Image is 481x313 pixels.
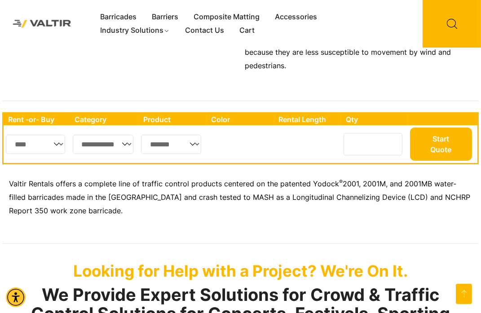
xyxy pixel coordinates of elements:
sup: ® [339,178,343,185]
th: Qty [341,114,408,125]
a: Contact Us [177,24,232,37]
a: Accessories [268,10,325,24]
span: Valtir Rentals offers a complete line of traffic control products centered on the patented Yodock [9,179,339,188]
a: Composite Matting [186,10,268,24]
img: Valtir Rentals [7,14,77,34]
a: Barriers [145,10,186,24]
a: Cart [232,24,262,37]
th: Rental Length [274,114,342,125]
th: Rent -or- Buy [4,114,71,125]
a: Barricades [93,10,145,24]
p: Looking for Help with a Project? We're On It. [11,261,470,280]
th: Category [71,114,139,125]
select: Single select [73,135,133,154]
th: Color [207,114,274,125]
a: Industry Solutions [93,24,178,37]
input: Number [344,133,402,155]
span: 2001, 2001M, and 2001MB water-filled barricades made in the [GEOGRAPHIC_DATA] and crash tested to... [9,179,470,215]
div: Accessibility Menu [6,287,26,307]
th: Product [139,114,207,125]
select: Single select [6,135,65,154]
button: Start Quote [410,128,472,161]
a: Open this option [456,284,472,304]
select: Single select [141,135,201,154]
